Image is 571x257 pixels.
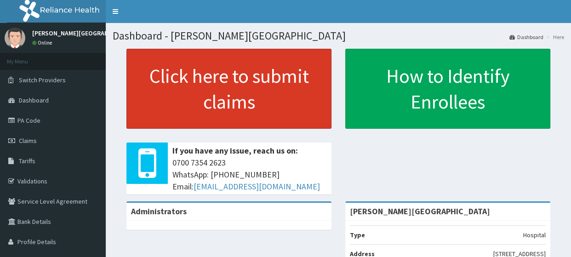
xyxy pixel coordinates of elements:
[126,49,331,129] a: Click here to submit claims
[19,157,35,165] span: Tariffs
[5,28,25,48] img: User Image
[172,157,327,192] span: 0700 7354 2623 WhatsApp: [PHONE_NUMBER] Email:
[194,181,320,192] a: [EMAIL_ADDRESS][DOMAIN_NAME]
[544,33,564,41] li: Here
[345,49,550,129] a: How to Identify Enrollees
[113,30,564,42] h1: Dashboard - [PERSON_NAME][GEOGRAPHIC_DATA]
[350,206,490,217] strong: [PERSON_NAME][GEOGRAPHIC_DATA]
[19,96,49,104] span: Dashboard
[32,30,138,36] p: [PERSON_NAME][GEOGRAPHIC_DATA]
[350,231,365,239] b: Type
[32,40,54,46] a: Online
[523,230,546,240] p: Hospital
[131,206,187,217] b: Administrators
[19,137,37,145] span: Claims
[19,76,66,84] span: Switch Providers
[172,145,298,156] b: If you have any issue, reach us on:
[509,33,543,41] a: Dashboard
